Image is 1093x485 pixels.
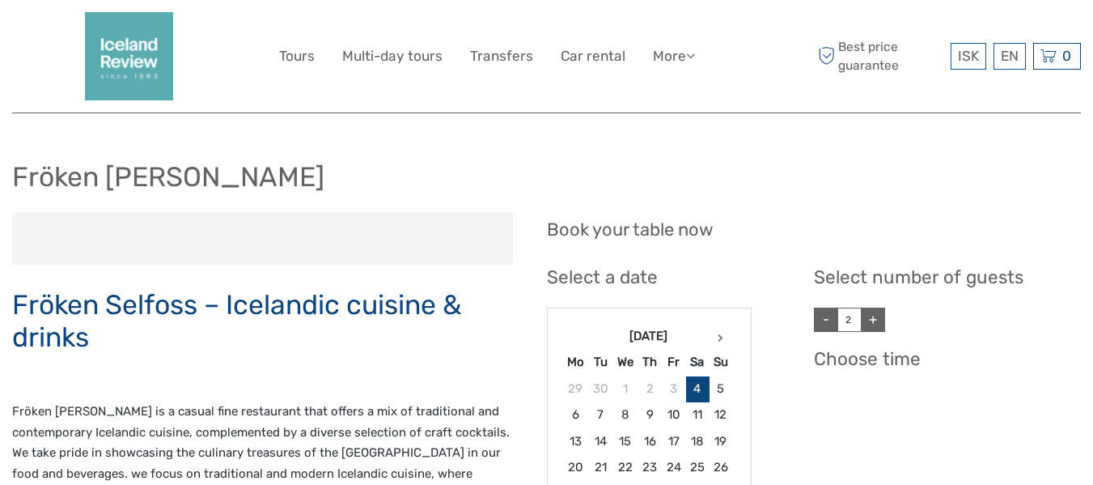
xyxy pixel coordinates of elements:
td: 9 [638,402,662,428]
h2: Book your table now [547,219,714,240]
td: 10 [662,402,685,428]
th: Mo [562,350,588,376]
td: 25 [685,455,709,481]
td: 12 [709,402,732,428]
td: 5 [709,376,732,402]
td: 2 [638,376,662,402]
td: 26 [709,455,732,481]
td: 30 [588,376,612,402]
td: 8 [612,402,638,428]
a: Tours [279,45,315,68]
th: Su [709,350,732,376]
span: Best price guarantee [814,38,947,74]
td: 19 [709,428,732,454]
td: 6 [562,402,588,428]
td: 4 [685,376,709,402]
a: - [814,308,838,332]
td: 16 [638,428,662,454]
td: 7 [588,402,612,428]
a: Transfers [470,45,533,68]
a: Multi-day tours [342,45,443,68]
td: 18 [685,428,709,454]
div: EN [993,43,1026,70]
h3: Select number of guests [814,266,1081,288]
td: 3 [662,376,685,402]
th: Th [638,350,662,376]
td: 22 [612,455,638,481]
td: 21 [588,455,612,481]
th: We [612,350,638,376]
span: ISK [958,48,979,64]
td: 20 [562,455,588,481]
a: Car rental [561,45,625,68]
td: 14 [588,428,612,454]
span: 0 [1060,48,1074,64]
th: [DATE] [588,323,709,349]
h3: Select a date [547,266,780,288]
td: 17 [662,428,685,454]
a: + [861,308,885,332]
h1: Fröken [PERSON_NAME] [12,160,324,194]
td: 23 [638,455,662,481]
a: More [653,45,695,68]
td: 24 [662,455,685,481]
td: 29 [562,376,588,402]
td: 11 [685,402,709,428]
th: Tu [588,350,612,376]
th: Fr [662,350,685,376]
h1: Fröken Selfoss – Icelandic cuisine & drinks [12,288,513,354]
img: 2352-2242c590-57d0-4cbf-9375-f685811e12ac_logo_big.png [85,12,173,100]
h3: Choose time [814,348,1081,370]
td: 13 [562,428,588,454]
td: 15 [612,428,638,454]
th: Sa [685,350,709,376]
td: 1 [612,376,638,402]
